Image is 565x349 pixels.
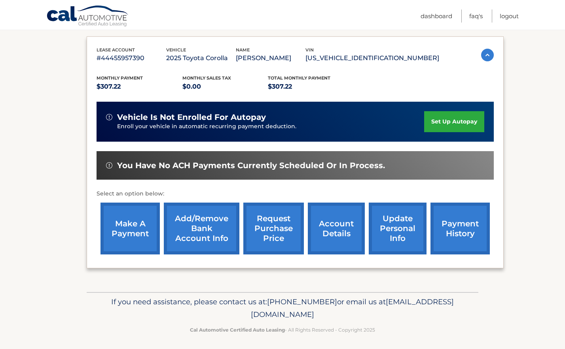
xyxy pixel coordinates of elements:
a: set up autopay [424,111,484,132]
p: 2025 Toyota Corolla [166,53,236,64]
span: Monthly sales Tax [182,75,231,81]
strong: Cal Automotive Certified Auto Leasing [190,327,285,333]
a: Logout [500,9,519,23]
a: Cal Automotive [46,5,129,28]
p: If you need assistance, please contact us at: or email us at [92,296,473,321]
p: - All Rights Reserved - Copyright 2025 [92,326,473,334]
span: Total Monthly Payment [268,75,330,81]
a: make a payment [100,203,160,254]
a: payment history [430,203,490,254]
p: [US_VEHICLE_IDENTIFICATION_NUMBER] [305,53,439,64]
p: Select an option below: [97,189,494,199]
span: vin [305,47,314,53]
span: vehicle [166,47,186,53]
p: [PERSON_NAME] [236,53,305,64]
span: lease account [97,47,135,53]
p: $307.22 [268,81,354,92]
span: [EMAIL_ADDRESS][DOMAIN_NAME] [251,297,454,319]
span: Monthly Payment [97,75,143,81]
a: update personal info [369,203,427,254]
p: $307.22 [97,81,182,92]
a: Add/Remove bank account info [164,203,239,254]
p: Enroll your vehicle in automatic recurring payment deduction. [117,122,424,131]
span: [PHONE_NUMBER] [267,297,337,306]
a: account details [308,203,365,254]
a: request purchase price [243,203,304,254]
span: You have no ACH payments currently scheduled or in process. [117,161,385,171]
p: $0.00 [182,81,268,92]
img: alert-white.svg [106,162,112,169]
a: FAQ's [469,9,483,23]
p: #44455957390 [97,53,166,64]
img: alert-white.svg [106,114,112,120]
img: accordion-active.svg [481,49,494,61]
span: vehicle is not enrolled for autopay [117,112,266,122]
span: name [236,47,250,53]
a: Dashboard [421,9,452,23]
